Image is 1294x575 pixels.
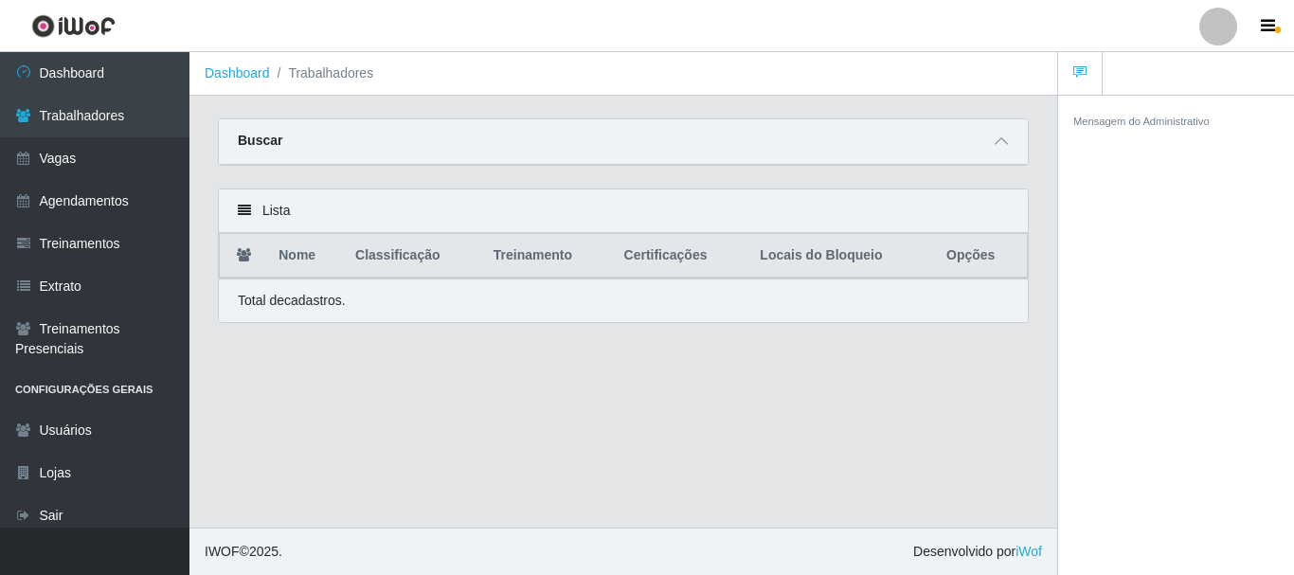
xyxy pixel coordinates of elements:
[205,544,240,559] span: IWOF
[344,234,482,279] th: Classificação
[205,65,270,81] a: Dashboard
[189,52,1057,96] nav: breadcrumb
[935,234,1027,279] th: Opções
[238,133,282,148] strong: Buscar
[913,542,1042,562] span: Desenvolvido por
[613,234,749,279] th: Certificações
[267,234,344,279] th: Nome
[270,63,374,83] li: Trabalhadores
[1073,116,1210,127] small: Mensagem do Administrativo
[238,291,346,311] p: Total de cadastros.
[1015,544,1042,559] a: iWof
[219,189,1028,233] div: Lista
[31,14,116,38] img: CoreUI Logo
[482,234,613,279] th: Treinamento
[748,234,935,279] th: Locais do Bloqueio
[205,542,282,562] span: © 2025 .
